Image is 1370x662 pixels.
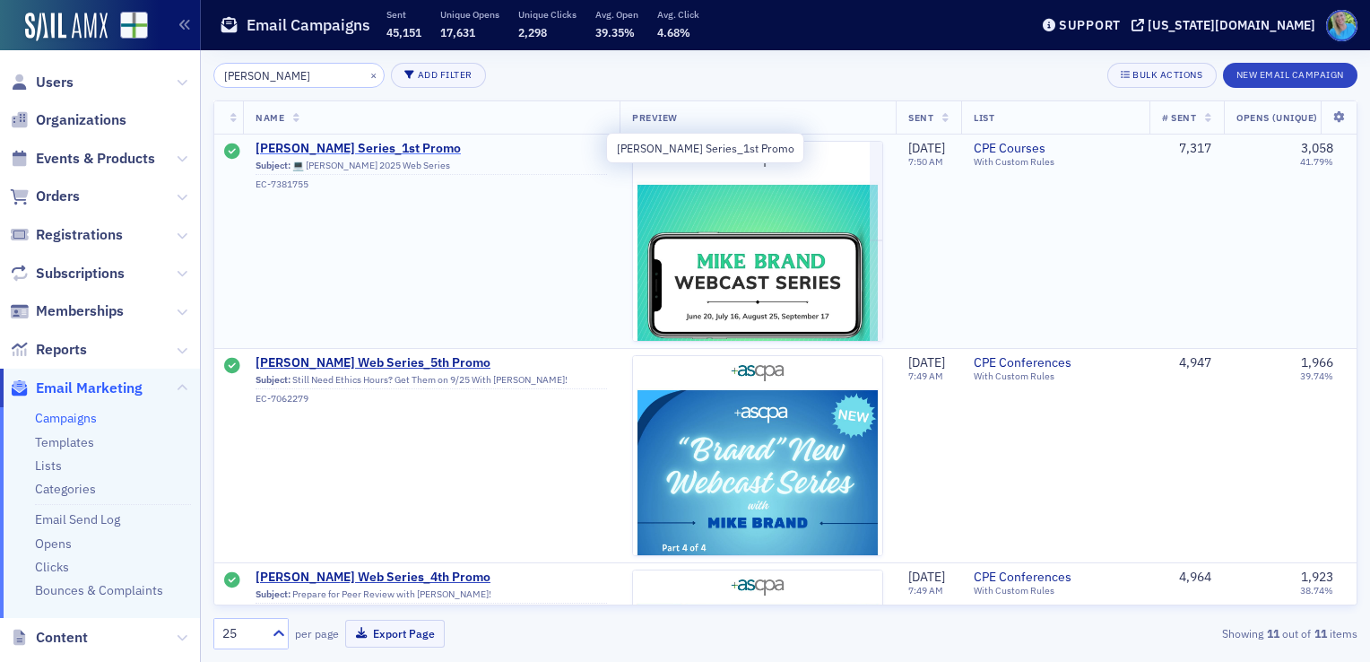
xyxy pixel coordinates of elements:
div: Prepare for Peer Review with [PERSON_NAME]! [256,588,607,605]
span: Memberships [36,301,124,321]
span: [DATE] [908,354,945,370]
time: 7:49 AM [908,584,943,597]
div: 39.74% [1300,370,1333,382]
input: Search… [213,63,385,88]
strong: 11 [1263,625,1282,641]
div: 25 [222,624,262,643]
div: Support [1059,17,1121,33]
label: per page [295,625,339,641]
div: 4,947 [1162,355,1211,371]
a: Clicks [35,559,69,575]
div: Sent [224,358,240,376]
span: Preview [632,111,678,124]
a: CPE Courses [974,141,1137,157]
a: Lists [35,457,62,474]
div: With Custom Rules [974,585,1137,597]
div: Bulk Actions [1132,70,1202,80]
p: Sent [386,8,421,21]
span: Subscriptions [36,264,125,283]
span: Registrations [36,225,123,245]
a: Campaigns [35,410,97,426]
div: Showing out of items [989,625,1357,641]
p: Unique Opens [440,8,499,21]
span: [DATE] [908,569,945,585]
div: 3,058 [1301,141,1333,157]
div: [PERSON_NAME] Series_1st Promo [606,133,804,163]
div: Sent [224,572,240,590]
span: Sent [908,111,933,124]
time: 7:49 AM [908,370,943,382]
span: 4.68% [657,25,690,39]
a: Events & Products [10,149,155,169]
a: [PERSON_NAME] Web Series_4th Promo [256,570,607,586]
span: 17,631 [440,25,475,39]
strong: 11 [1311,625,1330,641]
a: Opens [35,536,72,552]
div: [US_STATE][DOMAIN_NAME] [1148,17,1315,33]
span: Subject: [256,160,290,171]
a: Categories [35,481,96,497]
div: With Custom Rules [974,370,1137,382]
div: 38.74% [1300,585,1333,597]
p: Unique Clicks [518,8,577,21]
a: Memberships [10,301,124,321]
span: Content [36,628,88,648]
span: [DATE] [908,140,945,156]
span: Organizations [36,110,126,130]
a: [PERSON_NAME] Series_1st Promo [256,141,607,157]
button: Add Filter [391,63,486,88]
button: New Email Campaign [1223,63,1357,88]
a: Registrations [10,225,123,245]
span: Opens (Unique) [1236,111,1317,124]
a: Orders [10,187,80,206]
img: SailAMX [120,12,148,39]
div: 41.79% [1300,156,1333,168]
a: CPE Conferences [974,570,1137,586]
a: Users [10,73,74,92]
p: Avg. Open [595,8,638,21]
span: 2,298 [518,25,547,39]
span: Events & Products [36,149,155,169]
time: 7:50 AM [908,155,943,168]
a: Organizations [10,110,126,130]
div: With Custom Rules [974,156,1137,168]
button: × [366,66,382,83]
span: Orders [36,187,80,206]
span: Reports [36,340,87,360]
span: Profile [1326,10,1357,41]
a: View Homepage [108,12,148,42]
div: EC-7062279 [256,393,607,405]
a: Templates [35,434,94,450]
a: Subscriptions [10,264,125,283]
span: Name [256,111,284,124]
a: CPE Conferences [974,355,1137,371]
div: 1,923 [1301,570,1333,586]
span: 39.35% [595,25,635,39]
span: [PERSON_NAME] Web Series_5th Promo [256,355,607,371]
button: Bulk Actions [1107,63,1216,88]
span: Users [36,73,74,92]
img: SailAMX [25,13,108,41]
h1: Email Campaigns [247,14,370,36]
a: Reports [10,340,87,360]
div: Still Need Ethics Hours? Get Them on 9/25 With [PERSON_NAME]! [256,374,607,390]
span: Subject: [256,588,290,600]
div: 7,317 [1162,141,1211,157]
span: 45,151 [386,25,421,39]
div: Sent [224,144,240,161]
span: Subject: [256,374,290,386]
a: Bounces & Complaints [35,582,163,598]
span: List [974,111,994,124]
button: Export Page [345,620,445,648]
button: [US_STATE][DOMAIN_NAME] [1132,19,1322,31]
span: # Sent [1162,111,1196,124]
div: EC-7381755 [256,179,607,190]
a: Email Marketing [10,379,143,398]
a: Email Send Log [35,511,120,527]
